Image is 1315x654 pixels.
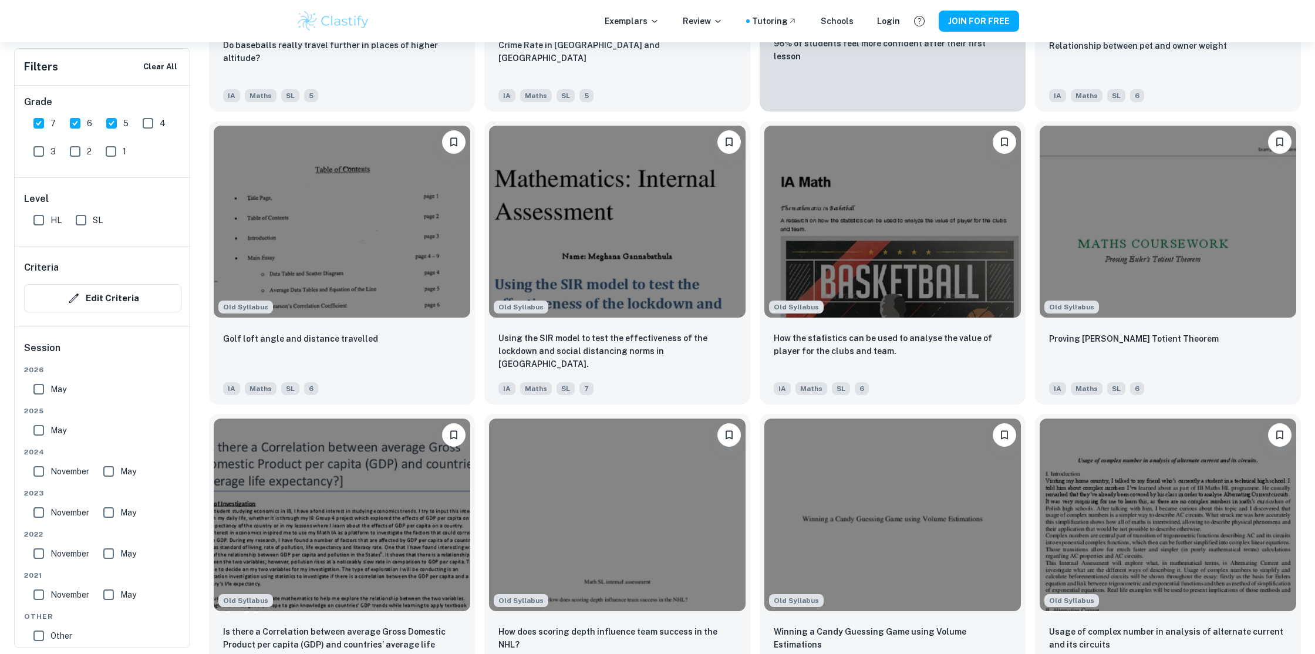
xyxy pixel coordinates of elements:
[579,382,594,395] span: 7
[1044,594,1099,607] span: Old Syllabus
[1049,332,1219,345] p: Proving Euler’s Totient Theorem
[1130,382,1144,395] span: 6
[218,594,273,607] span: Old Syllabus
[120,506,136,519] span: May
[87,117,92,130] span: 6
[50,214,62,227] span: HL
[557,382,575,395] span: SL
[939,11,1019,32] button: JOIN FOR FREE
[24,95,181,109] h6: Grade
[494,301,548,313] span: Old Syllabus
[50,506,89,519] span: November
[1049,625,1287,651] p: Usage of complex number in analysis of alternate current and its circuits
[120,547,136,560] span: May
[245,89,277,102] span: Maths
[50,117,56,130] span: 7
[498,625,736,651] p: How does scoring depth influence team success in the NHL?
[24,261,59,275] h6: Criteria
[24,611,181,622] span: Other
[498,332,736,370] p: Using the SIR model to test the effectiveness of the lockdown and social distancing norms in Tami...
[140,58,180,76] button: Clear All
[769,301,824,313] div: Although this IA is written for the old math syllabus (last exam in November 2020), the current I...
[764,126,1021,318] img: Maths IA example thumbnail: How the statistics can be used to analys
[498,89,515,102] span: IA
[993,423,1016,447] button: Please log in to bookmark exemplars
[24,447,181,457] span: 2024
[24,529,181,540] span: 2022
[760,121,1026,405] a: Although this IA is written for the old math syllabus (last exam in November 2020), the current I...
[1049,39,1227,52] p: Relationship between pet and owner weight
[498,382,515,395] span: IA
[218,594,273,607] div: Although this IA is written for the old math syllabus (last exam in November 2020), the current I...
[24,341,181,365] h6: Session
[774,382,791,395] span: IA
[774,332,1011,358] p: How the statistics can be used to analyse the value of player for the clubs and team.
[1044,594,1099,607] div: Although this IA is written for the old math syllabus (last exam in November 2020), the current I...
[214,419,470,611] img: Maths IA example thumbnail: Is there a Correlation between average G
[304,89,318,102] span: 5
[774,625,1011,651] p: Winning a Candy Guessing Game using Volume Estimations
[218,301,273,313] div: Although this IA is written for the old math syllabus (last exam in November 2020), the current I...
[1049,89,1066,102] span: IA
[123,145,126,158] span: 1
[489,419,746,611] img: Maths IA example thumbnail: How does scoring depth influence team su
[605,15,659,28] p: Exemplars
[245,382,277,395] span: Maths
[281,382,299,395] span: SL
[281,89,299,102] span: SL
[717,130,741,154] button: Please log in to bookmark exemplars
[877,15,900,28] a: Login
[1268,423,1292,447] button: Please log in to bookmark exemplars
[1268,130,1292,154] button: Please log in to bookmark exemplars
[1071,89,1102,102] span: Maths
[24,284,181,312] button: Edit Criteria
[50,547,89,560] span: November
[764,419,1021,611] img: Maths IA example thumbnail: Winning a Candy Guessing Game using Volu
[120,465,136,478] span: May
[1035,121,1301,405] a: Although this IA is written for the old math syllabus (last exam in November 2020), the current I...
[855,382,869,395] span: 6
[498,39,736,65] p: Crime Rate in Wales and England
[1049,382,1066,395] span: IA
[50,588,89,601] span: November
[494,594,548,607] div: Although this IA is written for the old math syllabus (last exam in November 2020), the current I...
[218,301,273,313] span: Old Syllabus
[557,89,575,102] span: SL
[795,382,827,395] span: Maths
[484,121,750,405] a: Although this IA is written for the old math syllabus (last exam in November 2020), the current I...
[494,301,548,313] div: Although this IA is written for the old math syllabus (last exam in November 2020), the current I...
[752,15,797,28] a: Tutoring
[24,570,181,581] span: 2021
[442,130,466,154] button: Please log in to bookmark exemplars
[520,382,552,395] span: Maths
[769,594,824,607] span: Old Syllabus
[93,214,103,227] span: SL
[24,59,58,75] h6: Filters
[24,488,181,498] span: 2023
[160,117,166,130] span: 4
[209,121,475,405] a: Although this IA is written for the old math syllabus (last exam in November 2020), the current I...
[296,9,370,33] img: Clastify logo
[123,117,129,130] span: 5
[489,126,746,318] img: Maths IA example thumbnail: Using the SIR model to test the effectiv
[579,89,594,102] span: 5
[50,424,66,437] span: May
[821,15,854,28] div: Schools
[442,423,466,447] button: Please log in to bookmark exemplars
[223,332,378,345] p: Golf loft angle and distance travelled
[50,465,89,478] span: November
[223,89,240,102] span: IA
[50,629,72,642] span: Other
[50,383,66,396] span: May
[1044,301,1099,313] div: Although this IA is written for the old math syllabus (last exam in November 2020), the current I...
[50,145,56,158] span: 3
[769,594,824,607] div: Although this IA is written for the old math syllabus (last exam in November 2020), the current I...
[993,130,1016,154] button: Please log in to bookmark exemplars
[1044,301,1099,313] span: Old Syllabus
[1040,419,1296,611] img: Maths IA example thumbnail: Usage of complex number in analysis of a
[774,37,1011,63] p: 96% of students feel more confident after their first lesson
[1107,89,1125,102] span: SL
